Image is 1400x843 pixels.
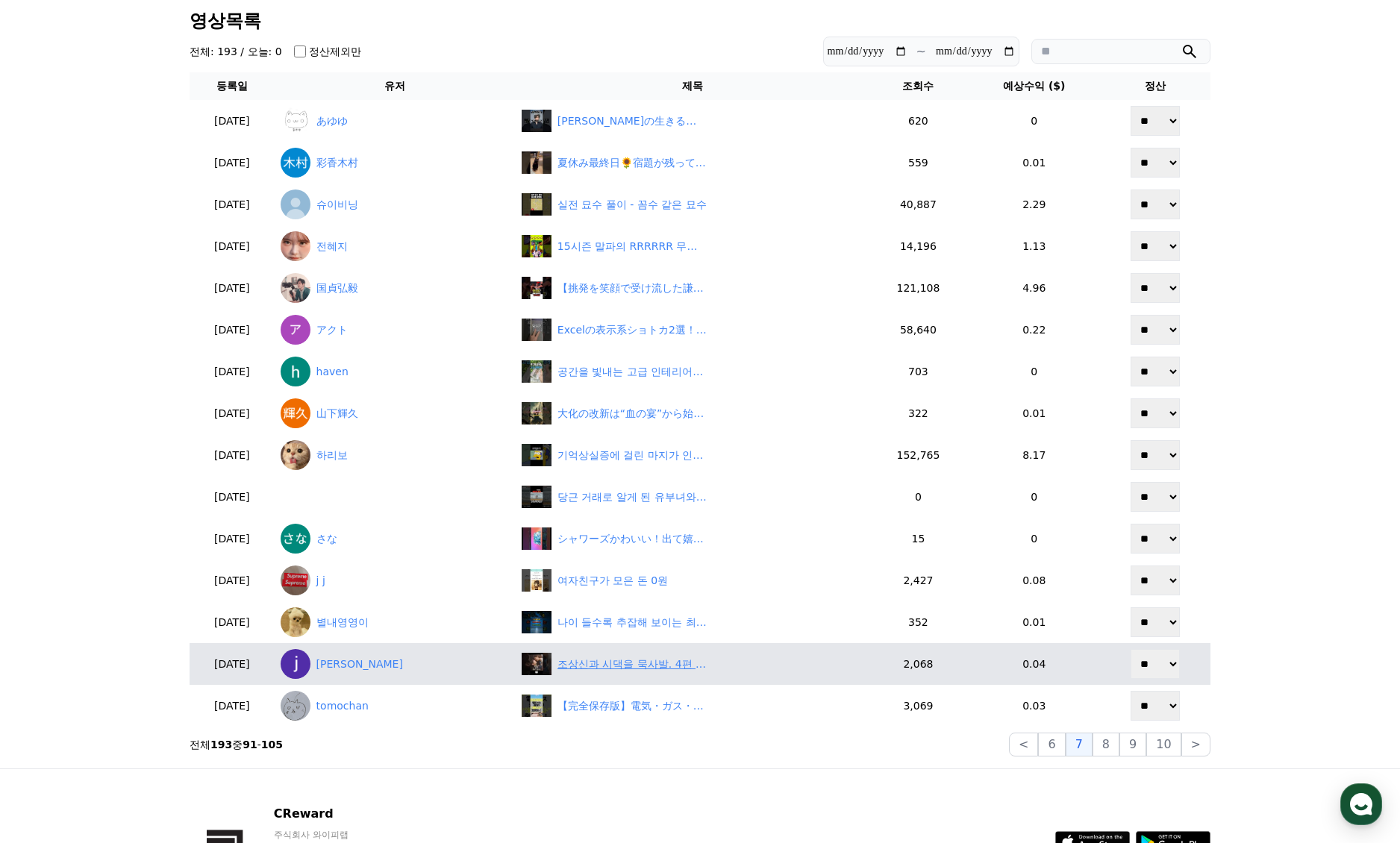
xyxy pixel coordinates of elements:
span: 대화 [137,496,154,508]
td: 152,765 [869,434,968,476]
div: 나이 들수록 추잡해 보이는 최악의 말습관 #지혜 #건강 #백세인생 #인생조언 #명언 #노년의지혜 [557,615,707,630]
td: [DATE] [190,643,275,685]
td: 0.01 [968,142,1101,184]
a: 실전 묘수 풀이 - 꼼수 같은 묘수 실전 묘수 풀이 - 꼼수 같은 묘수 [522,193,863,216]
a: 슈이비닝 [281,189,510,219]
td: 14,196 [869,225,968,267]
a: 大化の改新は“血の宴”から始まった！？宮中で起きた暗〇劇 VOICEVOX:青山龍星 #shorts #歴史 #ショート 大化の改新は“血の宴”から始まった！？宮中で起きた暗〇劇 VOICEVO... [522,402,863,424]
a: 기억상실증에 걸린 마지가 인정 할 수 없었던 한 가지 기억상실증에 걸린 마지가 인정 할 수 없었던 한 가지 [522,444,863,466]
td: [DATE] [190,184,275,225]
div: 여자친구가 모은 돈 0원 [557,573,668,589]
img: 당근 거래로 알게 된 유부녀와 불륜난 남편 2년간 15명 #탐정실화극 #충격실화 [522,486,551,508]
td: 121,108 [869,267,968,309]
strong: 91 [243,739,257,750]
td: 0 [968,518,1101,560]
td: 58,640 [869,309,968,351]
img: tomochan [281,691,310,721]
td: [DATE] [190,476,275,518]
td: 352 [869,601,968,643]
td: 0 [968,476,1101,518]
td: [DATE] [190,225,275,267]
td: 40,887 [869,184,968,225]
th: 등록일 [190,72,275,100]
a: 공간을 빛내는 고급 인테리어! #유리벽돌타일 #크리스탈타일 #인테리어타일 #셀프시공타일 #타일인테리어 #포인트타일 #DIY타일 #거실인테리어 #주방타일 #욕실타일 공간을 빛내... [522,360,863,383]
a: 나이 들수록 추잡해 보이는 최악의 말습관 #지혜 #건강 #백세인생 #인생조언 #명언 #노년의지혜 나이 들수록 추잡해 보이는 최악의 말습관 #지혜 #건강 #백세인생 #인생조언 ... [522,611,863,633]
a: 별내영영이 [281,607,510,637]
td: 620 [869,100,968,142]
td: 559 [869,142,968,184]
td: [DATE] [190,142,275,184]
img: 여자친구가 모은 돈 0원 [522,569,551,592]
td: 0.01 [968,392,1101,434]
td: [DATE] [190,601,275,643]
p: CReward [274,805,536,823]
button: 6 [1038,733,1065,756]
td: [DATE] [190,434,275,476]
div: 【挑発を笑顔で受け流した謙虚な戦士が見せた逆襲】#格闘技#ボクシング#shorts [557,281,707,296]
img: アクト [281,315,310,345]
th: 예상수익 ($) [968,72,1101,100]
div: 【完全保存版】電気・ガス・通信の沈黙コスト全部出し！#お金 #お金を貯める #節約 #沈黙コスト #固定費削減 [557,698,707,714]
div: Excelの表示系ショトカ2選！#Excel#ショートカット#時短 [557,322,707,338]
a: 15시즌 말파의 RRRRRR 무한 스턴! #tft #롤토체스 15시즌 말파의 RRRRRR 무한 스턴! #tft #롤토체스 [522,235,863,257]
a: さな [281,524,510,554]
td: 0 [968,100,1101,142]
div: 15시즌 말파의 RRRRRR 무한 스턴! #tft #롤토체스 [557,239,707,254]
div: 기억상실증에 걸린 마지가 인정 할 수 없었던 한 가지 [557,448,707,463]
th: 조회수 [869,72,968,100]
td: 2,068 [869,643,968,685]
a: 【挑発を笑顔で受け流した謙虚な戦士が見せた逆襲】#格闘技#ボクシング#shorts 【挑発を笑顔で受け流した謙虚な戦士が見せた逆襲】#格闘技#ボクシング#shorts [522,277,863,299]
button: 8 [1093,733,1119,756]
td: 322 [869,392,968,434]
img: Excelの表示系ショトカ2選！#Excel#ショートカット#時短 [522,319,551,341]
img: 슈이비닝 [281,189,310,219]
a: 대화 [99,473,193,510]
strong: 105 [261,739,283,750]
img: 15시즌 말파의 RRRRRR 무한 스턴! #tft #롤토체스 [522,235,551,257]
div: 실전 묘수 풀이 - 꼼수 같은 묘수 [557,197,707,213]
td: 8.17 [968,434,1101,476]
td: 1.13 [968,225,1101,267]
a: 당근 거래로 알게 된 유부녀와 불륜난 남편 2년간 15명 #탐정실화극 #충격실화 당근 거래로 알게 된 유부녀와 불륜난 남편 2년간 15명 #탐정실화극 #충격실화 [522,486,863,508]
div: 조상신과 시댁을 묵사발. 4편 #시니어 #스토리 #숏챠 #shortcha #조상신과시댁을묵사발냈습니다 #이혼 #복수. 본 컨텐츠는 숏챠(Shortcha)앱에서 감상할 수 있습니다 [557,656,707,672]
td: [DATE] [190,267,275,309]
a: haven [281,357,510,386]
td: [DATE] [190,100,275,142]
img: あゆゆ [281,106,310,136]
a: 山下輝久 [281,398,510,428]
td: [DATE] [190,560,275,601]
a: j j [281,565,510,595]
td: [DATE] [190,518,275,560]
td: [DATE] [190,392,275,434]
td: [DATE] [190,351,275,392]
td: [DATE] [190,309,275,351]
th: 정산 [1101,72,1210,100]
td: 0.22 [968,309,1101,351]
div: 木村拓哉の生きることに疲れた人に伝えたい名言 #shorts [557,113,707,129]
a: シャワーズかわいい！出て嬉しすぎる！！ #ぽけぽけ #ポケモンカード #ポケモン #ポケポケ #ポケカ #シャワーズ #かわいい#イーブイ シャワーズかわいい！出て嬉しすぎる！！ #ぽけぽけ #... [522,527,863,550]
p: ~ [916,43,926,60]
td: 4.96 [968,267,1101,309]
td: 703 [869,351,968,392]
button: 9 [1119,733,1146,756]
a: アクト [281,315,510,345]
img: 夏休み最終日🌻宿題が残っているけど猫が遊びに誘ってきます🥺 #猫 #猫のいる暮らし [522,151,551,174]
img: 【完全保存版】電気・ガス・通信の沈黙コスト全部出し！#お金 #お金を貯める #節約 #沈黙コスト #固定費削減 [522,695,551,717]
th: 유저 [275,72,516,100]
td: 2.29 [968,184,1101,225]
button: 10 [1146,733,1181,756]
h3: 영상목록 [190,11,1210,31]
h4: 전체: 193 / 오늘: 0 [190,44,282,59]
img: 大化の改新は“血の宴”から始まった！？宮中で起きた暗〇劇 VOICEVOX:青山龍星 #shorts #歴史 #ショート [522,402,551,424]
p: 전체 중 - [190,737,283,752]
th: 제목 [516,72,869,100]
a: [PERSON_NAME] [281,649,510,679]
strong: 193 [210,739,232,750]
img: 彩香木村 [281,148,310,178]
button: < [1009,733,1038,756]
a: 홈 [4,473,99,510]
img: 国貞弘毅 [281,273,310,303]
div: 大化の改新は“血の宴”から始まった！？宮中で起きた暗〇劇 VOICEVOX:青山龍星 #shorts #歴史 #ショート [557,406,707,421]
button: > [1181,733,1210,756]
a: Excelの表示系ショトカ2選！#Excel#ショートカット#時短 Excelの表示系ショトカ2選！#Excel#ショートカット#時短 [522,319,863,341]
